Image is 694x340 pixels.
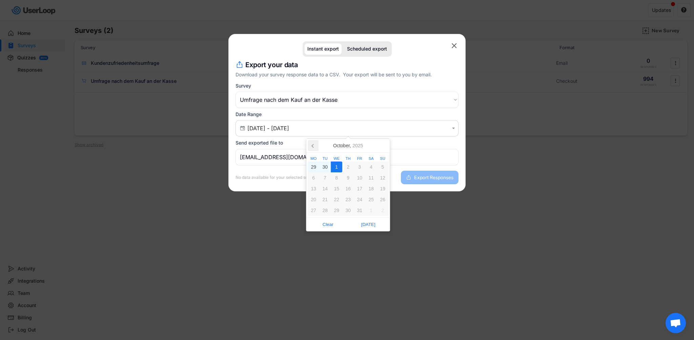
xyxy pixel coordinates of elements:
div: 7 [319,172,331,183]
div: We [331,157,342,160]
div: 23 [342,194,354,205]
div: 29 [308,162,319,172]
div: 6 [308,172,319,183]
button: Export Responses [401,171,458,184]
button: Clear [308,219,348,230]
input: Air Date/Time Picker [247,125,449,132]
div: 18 [365,183,377,194]
div: 15 [331,183,342,194]
i: 2025 [352,143,363,148]
text:  [240,125,245,131]
div: 2 [377,205,388,216]
div: 28 [319,205,331,216]
div: Sa [365,157,377,160]
div: Mo [308,157,319,160]
div: October, [330,140,366,151]
div: 21 [319,194,331,205]
div: Tu [319,157,331,160]
span: Export Responses [414,175,453,180]
div: 20 [308,194,319,205]
div: 29 [331,205,342,216]
div: 3 [354,162,365,172]
div: 30 [342,205,354,216]
div: 30 [319,162,331,172]
div: Su [377,157,388,160]
div: 4 [365,162,377,172]
div: 2 [342,162,354,172]
div: 25 [365,194,377,205]
div: Survey [236,83,251,89]
button:  [239,125,246,131]
span: [DATE] [350,219,386,229]
div: Download your survey response data to a CSV. Your export will be sent to you by email. [236,71,458,78]
div: 19 [377,183,388,194]
button: [DATE] [348,219,388,230]
div: 12 [377,172,388,183]
div: 11 [365,172,377,183]
h4: Export your data [245,60,298,70]
span: Clear [310,219,346,229]
div: 24 [354,194,365,205]
div: Date Range [236,111,262,117]
text:  [452,41,457,50]
div: 31 [354,205,365,216]
button:  [450,126,456,131]
div: 13 [308,183,319,194]
div: 26 [377,194,388,205]
div: 8 [331,172,342,183]
div: Send exported file to [236,140,283,146]
div: 5 [377,162,388,172]
div: Th [342,157,354,160]
div: No data available for your selected survey and time period [236,175,347,180]
div: 27 [308,205,319,216]
div: 10 [354,172,365,183]
div: 16 [342,183,354,194]
div: 1 [365,205,377,216]
div: 9 [342,172,354,183]
div: 17 [354,183,365,194]
div: 1 [331,162,342,172]
div: Scheduled export [347,46,387,52]
div: 22 [331,194,342,205]
button:  [450,41,458,50]
div: 14 [319,183,331,194]
div: Fr [354,157,365,160]
text:  [452,125,455,131]
div: Instant export [307,46,339,52]
div: Chat öffnen [666,313,686,333]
